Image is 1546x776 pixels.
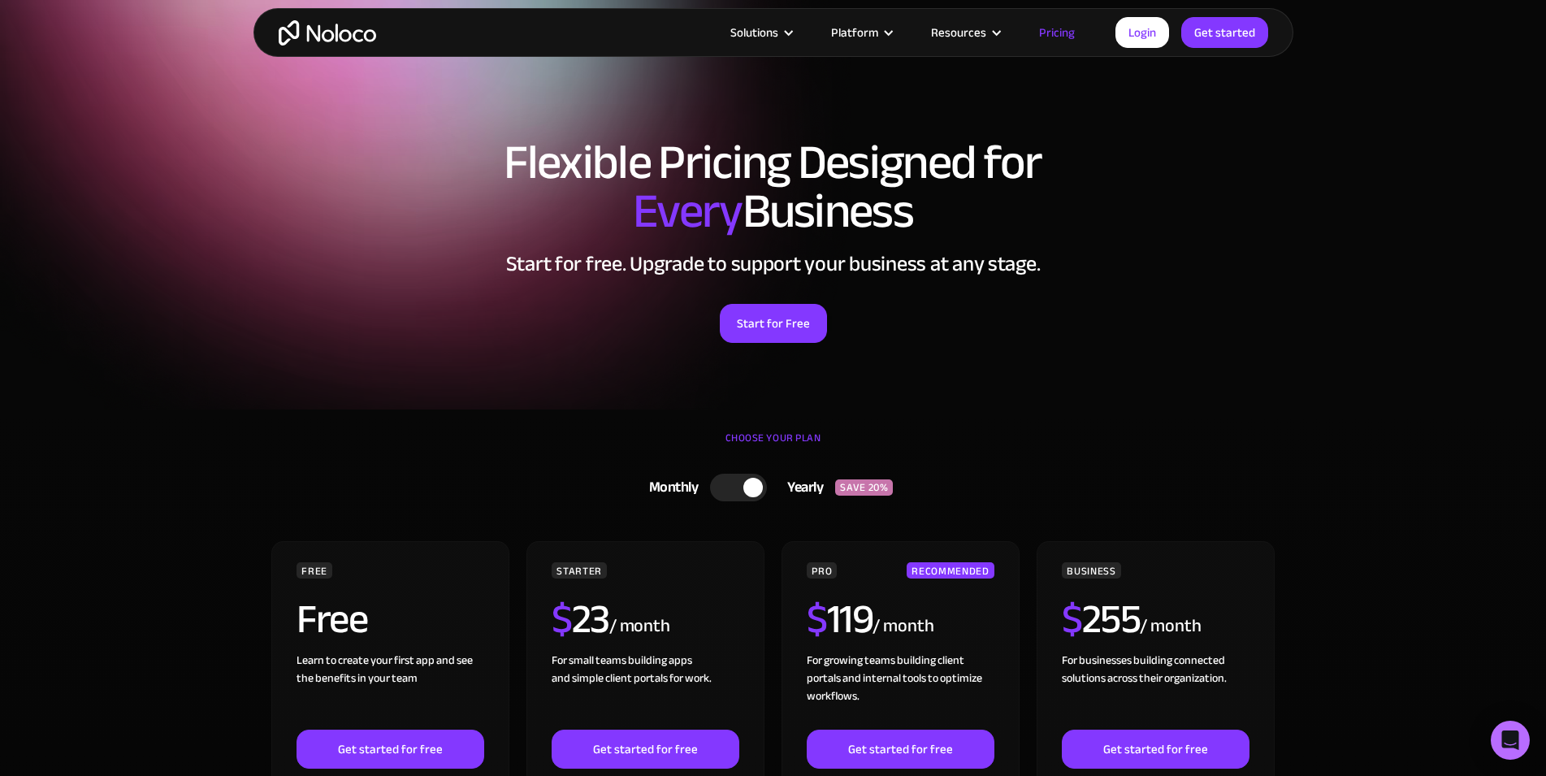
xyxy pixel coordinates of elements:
[297,599,367,639] h2: Free
[911,22,1019,43] div: Resources
[552,562,606,579] div: STARTER
[807,730,994,769] a: Get started for free
[807,562,837,579] div: PRO
[1062,581,1082,657] span: $
[720,304,827,343] a: Start for Free
[1062,730,1249,769] a: Get started for free
[297,730,483,769] a: Get started for free
[807,599,873,639] h2: 119
[1019,22,1095,43] a: Pricing
[1140,613,1201,639] div: / month
[767,475,835,500] div: Yearly
[552,652,738,730] div: For small teams building apps and simple client portals for work. ‍
[835,479,893,496] div: SAVE 20%
[831,22,878,43] div: Platform
[270,426,1277,466] div: CHOOSE YOUR PLAN
[1062,652,1249,730] div: For businesses building connected solutions across their organization. ‍
[1115,17,1169,48] a: Login
[1491,721,1530,760] div: Open Intercom Messenger
[633,166,743,257] span: Every
[552,599,609,639] h2: 23
[873,613,933,639] div: / month
[1062,562,1120,579] div: BUSINESS
[1181,17,1268,48] a: Get started
[552,730,738,769] a: Get started for free
[811,22,911,43] div: Platform
[807,581,827,657] span: $
[609,613,670,639] div: / month
[552,581,572,657] span: $
[730,22,778,43] div: Solutions
[931,22,986,43] div: Resources
[907,562,994,579] div: RECOMMENDED
[270,138,1277,236] h1: Flexible Pricing Designed for Business
[270,252,1277,276] h2: Start for free. Upgrade to support your business at any stage.
[297,652,483,730] div: Learn to create your first app and see the benefits in your team ‍
[279,20,376,46] a: home
[807,652,994,730] div: For growing teams building client portals and internal tools to optimize workflows.
[297,562,332,579] div: FREE
[710,22,811,43] div: Solutions
[629,475,711,500] div: Monthly
[1062,599,1140,639] h2: 255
